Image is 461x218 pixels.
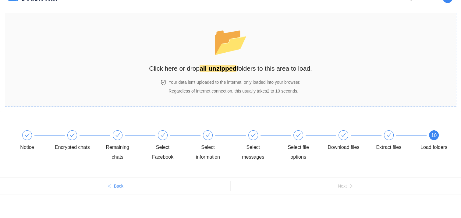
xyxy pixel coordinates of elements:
div: Select messages [236,130,281,162]
div: Select Facebook [145,142,180,162]
div: Notice [20,142,34,152]
button: leftBack [0,181,230,191]
div: Extract files [371,130,416,152]
div: Select Facebook [145,130,190,162]
div: Select information [190,130,235,162]
span: check [341,133,346,138]
div: Extract files [376,142,401,152]
span: Regardless of internet connection, this usually takes 2 to 10 seconds . [168,89,298,93]
div: Notice [9,130,55,152]
div: Encrypted chats [55,130,100,152]
span: check [115,133,120,138]
span: safety-certificate [161,80,166,85]
div: Remaining chats [100,142,135,162]
span: check [160,133,165,138]
div: Remaining chats [100,130,145,162]
div: Encrypted chats [55,142,90,152]
button: Nextright [231,181,461,191]
div: Select information [190,142,225,162]
span: check [25,133,30,138]
div: Select messages [236,142,271,162]
div: Load folders [420,142,447,152]
strong: all unzipped [200,65,236,72]
span: folder [213,26,248,57]
span: Back [114,183,123,189]
span: check [70,133,75,138]
div: Select file options [281,142,316,162]
div: 10Load folders [416,130,452,152]
div: Download files [326,130,371,152]
span: left [107,184,112,189]
h2: Click here or drop folders to this area to load. [149,63,312,73]
span: check [296,133,301,138]
div: Download files [328,142,359,152]
span: 10 [431,133,437,138]
span: check [386,133,391,138]
span: check [251,133,256,138]
div: Select file options [281,130,326,162]
span: check [205,133,210,138]
h4: Your data isn't uploaded to the internet, only loaded into your browser. [168,79,300,86]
